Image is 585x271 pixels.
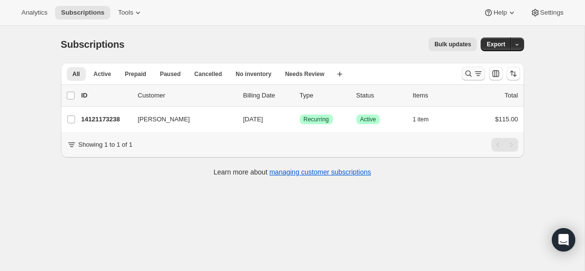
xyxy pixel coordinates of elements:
[493,9,507,17] span: Help
[16,6,53,19] button: Analytics
[462,67,485,80] button: Search and filter results
[243,91,292,100] p: Billing Date
[304,116,329,123] span: Recurring
[55,6,110,19] button: Subscriptions
[481,38,511,51] button: Export
[138,115,190,124] span: [PERSON_NAME]
[243,116,263,123] span: [DATE]
[360,116,376,123] span: Active
[81,91,518,100] div: IDCustomerBilling DateTypeStatusItemsTotal
[495,116,518,123] span: $115.00
[413,91,462,100] div: Items
[73,70,80,78] span: All
[540,9,564,17] span: Settings
[214,167,371,177] p: Learn more about
[132,112,230,127] button: [PERSON_NAME]
[112,6,149,19] button: Tools
[434,40,471,48] span: Bulk updates
[21,9,47,17] span: Analytics
[138,91,235,100] p: Customer
[507,67,520,80] button: Sort the results
[81,113,518,126] div: 14121173238[PERSON_NAME][DATE]SuccessRecurringSuccessActive1 item$115.00
[491,138,518,152] nav: Pagination
[525,6,569,19] button: Settings
[235,70,271,78] span: No inventory
[285,70,325,78] span: Needs Review
[269,168,371,176] a: managing customer subscriptions
[78,140,133,150] p: Showing 1 to 1 of 1
[505,91,518,100] p: Total
[94,70,111,78] span: Active
[160,70,181,78] span: Paused
[81,115,130,124] p: 14121173238
[552,228,575,252] div: Open Intercom Messenger
[61,39,125,50] span: Subscriptions
[487,40,505,48] span: Export
[125,70,146,78] span: Prepaid
[195,70,222,78] span: Cancelled
[118,9,133,17] span: Tools
[489,67,503,80] button: Customize table column order and visibility
[81,91,130,100] p: ID
[300,91,349,100] div: Type
[356,91,405,100] p: Status
[429,38,477,51] button: Bulk updates
[413,113,440,126] button: 1 item
[61,9,104,17] span: Subscriptions
[332,67,348,81] button: Create new view
[478,6,522,19] button: Help
[413,116,429,123] span: 1 item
